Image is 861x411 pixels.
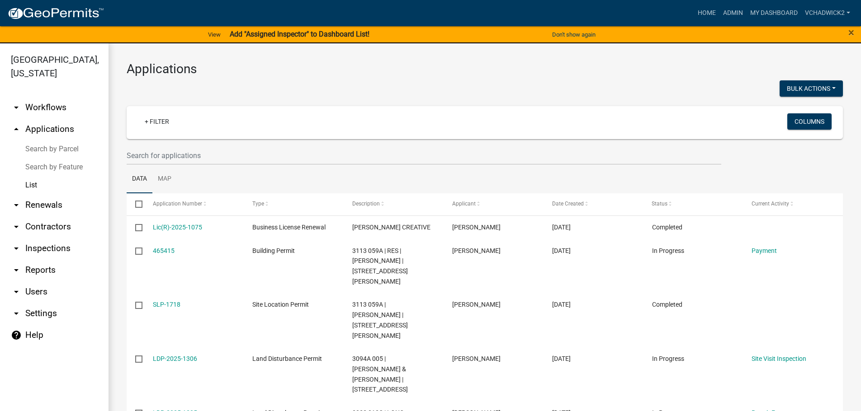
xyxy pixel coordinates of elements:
a: Home [694,5,719,22]
a: Admin [719,5,747,22]
a: Lic(R)-2025-1075 [153,224,202,231]
span: Business License Renewal [252,224,326,231]
span: Charles Johnson [452,224,501,231]
i: arrow_drop_up [11,124,22,135]
button: Columns [787,113,832,130]
a: Site Visit Inspection [752,355,806,362]
a: Payment [752,247,777,254]
span: Status [652,201,668,207]
span: 08/18/2025 [552,301,571,308]
button: Close [848,27,854,38]
button: Bulk Actions [780,80,843,97]
datatable-header-cell: Application Number [144,193,244,215]
span: Building Permit [252,247,295,254]
span: 3094A 005 | JAMES & KAREN INGERSOLL | 560 DREAM VIEW DR [352,355,408,393]
input: Search for applications [127,146,721,165]
span: CHUCK JOHNSON CREATIVE [352,224,430,231]
span: Description [352,201,380,207]
span: Date Created [552,201,584,207]
span: 08/18/2025 [552,355,571,362]
a: VChadwick2 [801,5,854,22]
a: 465415 [153,247,175,254]
span: Current Activity [752,201,789,207]
datatable-header-cell: Status [643,193,743,215]
span: James Ingersoll [452,355,501,362]
span: Applicant [452,201,476,207]
datatable-header-cell: Date Created [544,193,643,215]
a: LDP-2025-1306 [153,355,197,362]
h3: Applications [127,61,843,77]
i: arrow_drop_down [11,102,22,113]
i: arrow_drop_down [11,265,22,276]
span: Completed [652,301,682,308]
span: TYLER SHANNON [452,301,501,308]
a: My Dashboard [747,5,801,22]
a: SLP-1718 [153,301,180,308]
i: arrow_drop_down [11,308,22,319]
span: Land Disturbance Permit [252,355,322,362]
span: Site Location Permit [252,301,309,308]
datatable-header-cell: Description [344,193,444,215]
span: In Progress [652,355,684,362]
datatable-header-cell: Select [127,193,144,215]
span: Type [252,201,264,207]
i: arrow_drop_down [11,243,22,254]
i: arrow_drop_down [11,286,22,297]
strong: Add "Assigned Inspector" to Dashboard List! [230,30,369,38]
i: arrow_drop_down [11,200,22,210]
a: + Filter [137,113,176,130]
i: help [11,330,22,341]
datatable-header-cell: Type [244,193,344,215]
i: arrow_drop_down [11,221,22,232]
button: Don't show again [549,27,599,42]
a: Map [152,165,177,194]
span: Application Number [153,201,202,207]
a: View [204,27,224,42]
span: In Progress [652,247,684,254]
span: × [848,26,854,39]
span: 3113 059A | RES | MARY R PARKER | 922 PARKER RD [352,247,408,285]
datatable-header-cell: Current Activity [743,193,843,215]
span: 3113 059A | MARY R PARKER | 922 PARKER RD [352,301,408,339]
a: Data [127,165,152,194]
span: 08/18/2025 [552,247,571,254]
span: Completed [652,224,682,231]
span: 08/18/2025 [552,224,571,231]
datatable-header-cell: Applicant [444,193,544,215]
span: TYLER SHANNON [452,247,501,254]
